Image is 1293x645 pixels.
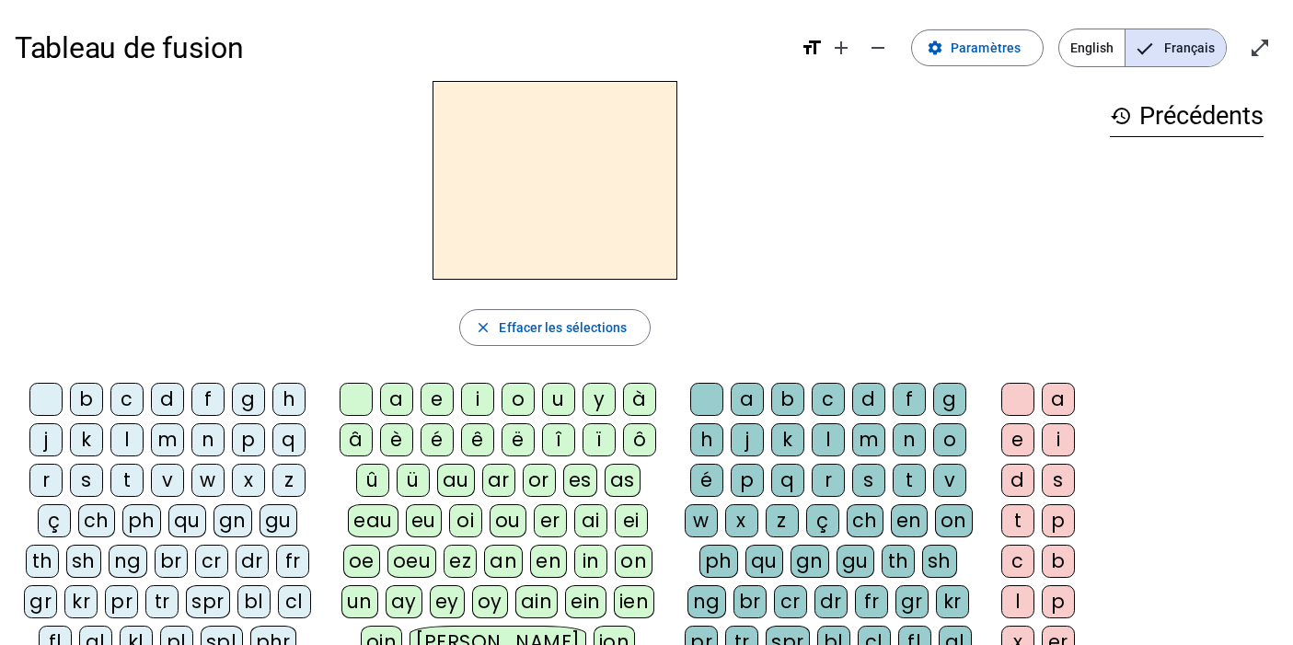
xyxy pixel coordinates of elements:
div: è [380,423,413,456]
div: l [110,423,144,456]
div: o [502,383,535,416]
div: ai [574,504,607,537]
div: g [232,383,265,416]
div: th [26,545,59,578]
div: ç [38,504,71,537]
div: û [356,464,389,497]
div: x [725,504,758,537]
mat-button-toggle-group: Language selection [1058,29,1227,67]
div: ou [490,504,526,537]
div: dr [814,585,848,618]
div: gr [895,585,929,618]
div: n [191,423,225,456]
div: bl [237,585,271,618]
div: m [151,423,184,456]
div: an [484,545,523,578]
div: ng [109,545,147,578]
div: q [771,464,804,497]
div: h [272,383,306,416]
div: é [690,464,723,497]
div: s [852,464,885,497]
div: ô [623,423,656,456]
div: ü [397,464,430,497]
div: tr [145,585,179,618]
div: g [933,383,966,416]
div: u [542,383,575,416]
div: eu [406,504,442,537]
div: ph [122,504,161,537]
mat-icon: history [1110,105,1132,127]
div: c [1001,545,1034,578]
div: i [461,383,494,416]
div: v [933,464,966,497]
div: d [151,383,184,416]
div: l [812,423,845,456]
div: ë [502,423,535,456]
div: spr [186,585,230,618]
div: f [893,383,926,416]
div: e [1001,423,1034,456]
button: Paramètres [911,29,1044,66]
div: l [1001,585,1034,618]
div: gn [791,545,829,578]
div: d [852,383,885,416]
div: gr [24,585,57,618]
div: au [437,464,475,497]
div: pr [105,585,138,618]
div: in [574,545,607,578]
div: c [812,383,845,416]
div: c [110,383,144,416]
div: gu [260,504,297,537]
div: w [191,464,225,497]
div: kr [64,585,98,618]
span: Paramètres [951,37,1021,59]
div: or [523,464,556,497]
div: f [191,383,225,416]
div: br [733,585,767,618]
div: eau [348,504,398,537]
div: w [685,504,718,537]
div: br [155,545,188,578]
div: b [70,383,103,416]
div: en [530,545,567,578]
div: dr [236,545,269,578]
div: e [421,383,454,416]
div: oeu [387,545,437,578]
div: fr [855,585,888,618]
div: ei [615,504,648,537]
div: ê [461,423,494,456]
div: v [151,464,184,497]
div: ch [78,504,115,537]
div: ï [583,423,616,456]
div: o [933,423,966,456]
div: ay [386,585,422,618]
h3: Précédents [1110,96,1264,137]
div: j [29,423,63,456]
div: s [1042,464,1075,497]
div: gn [214,504,252,537]
div: à [623,383,656,416]
div: t [110,464,144,497]
div: cr [195,545,228,578]
button: Entrer en plein écran [1241,29,1278,66]
div: ch [847,504,883,537]
div: t [893,464,926,497]
div: en [891,504,928,537]
div: ey [430,585,465,618]
div: oi [449,504,482,537]
div: ien [614,585,655,618]
div: â [340,423,373,456]
div: ein [565,585,606,618]
div: i [1042,423,1075,456]
mat-icon: open_in_full [1249,37,1271,59]
span: Français [1126,29,1226,66]
div: a [731,383,764,416]
div: qu [168,504,206,537]
mat-icon: remove [867,37,889,59]
div: sh [66,545,101,578]
div: ng [687,585,726,618]
mat-icon: settings [927,40,943,56]
div: z [272,464,306,497]
div: as [605,464,641,497]
div: sh [922,545,957,578]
